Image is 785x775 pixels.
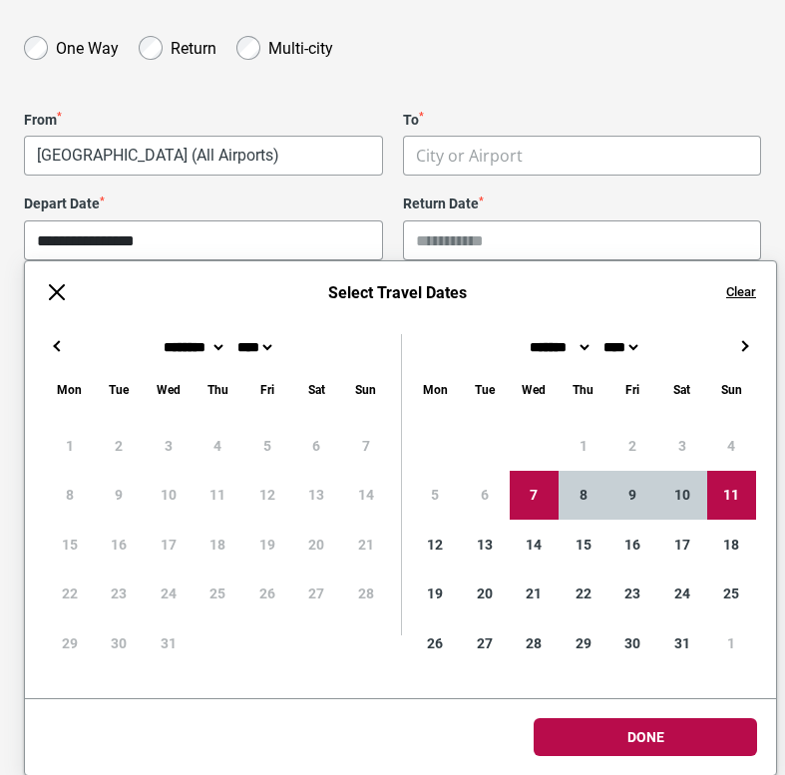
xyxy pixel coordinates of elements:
div: Saturday [657,378,707,401]
div: 31 [657,618,707,668]
div: 1 [707,618,757,668]
div: 25 [707,570,757,619]
h6: Select Travel Dates [89,283,706,302]
div: 24 [657,570,707,619]
div: 23 [608,570,658,619]
div: 20 [460,570,510,619]
div: 28 [510,618,560,668]
div: 16 [608,520,658,570]
div: 27 [460,618,510,668]
div: 12 [411,520,461,570]
div: Sunday [341,378,391,401]
label: Multi-city [268,34,333,58]
span: City or Airport [403,136,762,176]
label: Depart Date [24,195,383,212]
div: 13 [460,520,510,570]
label: Return [171,34,216,58]
div: Tuesday [95,378,145,401]
div: 22 [559,570,608,619]
div: Friday [608,378,658,401]
label: One Way [56,34,119,58]
div: 21 [510,570,560,619]
div: 26 [411,618,461,668]
div: Thursday [559,378,608,401]
div: 15 [559,520,608,570]
div: 14 [510,520,560,570]
button: ← [45,334,69,358]
div: 17 [657,520,707,570]
div: Saturday [292,378,342,401]
div: 10 [657,471,707,521]
label: Return Date [403,195,762,212]
div: 11 [707,471,757,521]
div: 30 [608,618,658,668]
button: → [732,334,756,358]
div: Friday [242,378,292,401]
span: Melbourne, Australia [24,136,383,176]
span: City or Airport [404,137,761,176]
div: 19 [411,570,461,619]
button: Done [534,718,757,756]
div: 29 [559,618,608,668]
div: Wednesday [144,378,194,401]
span: Melbourne, Australia [25,137,382,175]
div: 8 [559,471,608,521]
div: Wednesday [510,378,560,401]
div: Monday [411,378,461,401]
label: From [24,112,383,129]
div: Sunday [707,378,757,401]
div: Tuesday [460,378,510,401]
div: 18 [707,520,757,570]
div: 7 [510,471,560,521]
div: Monday [45,378,95,401]
label: To [403,112,762,129]
div: Thursday [194,378,243,401]
span: City or Airport [416,145,523,167]
div: 9 [608,471,658,521]
button: Clear [726,283,756,301]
